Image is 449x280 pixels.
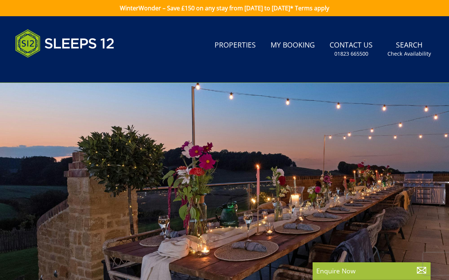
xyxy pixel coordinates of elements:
[11,66,89,73] iframe: Customer reviews powered by Trustpilot
[15,25,115,62] img: Sleeps 12
[334,50,368,57] small: 01823 665500
[384,37,434,61] a: SearchCheck Availability
[268,37,318,54] a: My Booking
[316,266,427,276] p: Enquire Now
[327,37,376,61] a: Contact Us01823 665500
[387,50,431,57] small: Check Availability
[212,37,259,54] a: Properties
